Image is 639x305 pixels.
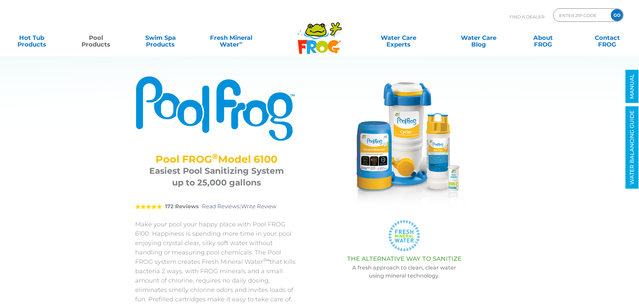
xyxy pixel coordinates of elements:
[582,31,632,45] a: ContactFROG
[611,9,623,21] input: GO
[294,13,345,54] img: Frog Products Logo
[239,40,243,45] sup: ∞
[510,8,544,25] p: Find A Dealer
[626,106,639,189] a: WATER BALANCING GUIDE
[135,204,162,209] span: 5
[135,194,298,220] div: |
[241,203,276,210] a: Write Review
[626,70,639,103] a: MANUAL
[202,203,239,210] a: Read Reviews
[315,255,494,262] h3: THE ALTERNATIVE WAY TO SANITIZE
[165,203,199,210] strong: 172 Reviews
[135,75,298,142] img: Product Logo
[144,153,289,165] h2: Pool FROG Model 6100
[518,31,568,45] a: AboutFROG
[136,31,185,45] a: Swim SpaProducts
[315,264,494,280] p: A fresh approach to clean, clear water using mineral technology.
[263,257,270,262] sup: ®∞
[144,165,289,188] h3: Easiest Pool Sanitizing System up to 25,000 gallons
[200,31,262,45] a: Fresh MineralWater∞
[358,31,439,45] a: Water CareExperts
[212,152,218,161] sup: ®
[7,31,57,45] a: Hot TubProducts
[71,31,121,45] a: PoolProducts
[454,31,503,45] a: Water CareBlog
